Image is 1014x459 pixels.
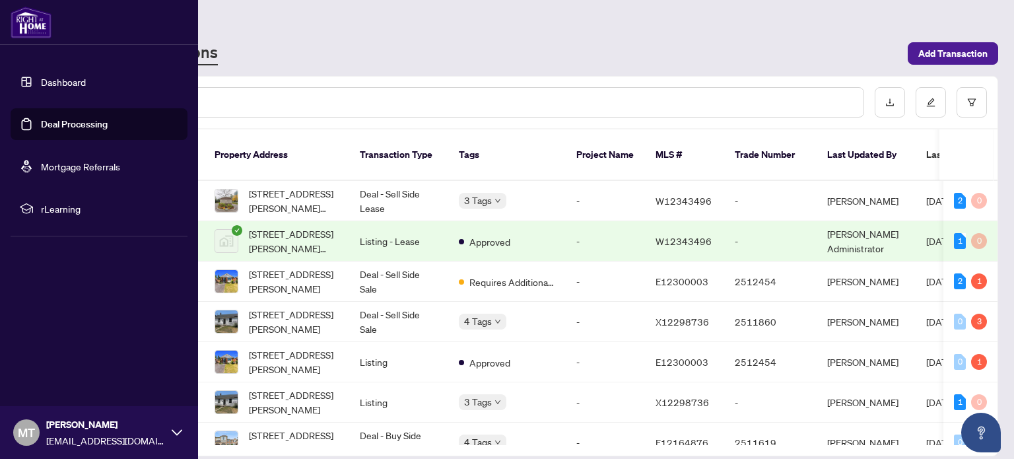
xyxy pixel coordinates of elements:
[926,147,1007,162] span: Last Modified Date
[954,273,966,289] div: 2
[971,314,987,330] div: 3
[918,43,988,64] span: Add Transaction
[249,307,339,336] span: [STREET_ADDRESS][PERSON_NAME]
[566,221,645,262] td: -
[215,310,238,333] img: thumbnail-img
[724,302,817,342] td: 2511860
[875,87,905,118] button: download
[18,423,35,442] span: MT
[926,195,955,207] span: [DATE]
[961,413,1001,452] button: Open asap
[971,394,987,410] div: 0
[954,314,966,330] div: 0
[448,129,566,181] th: Tags
[249,267,339,296] span: [STREET_ADDRESS][PERSON_NAME]
[469,355,510,370] span: Approved
[215,431,238,454] img: thumbnail-img
[817,129,916,181] th: Last Updated By
[464,193,492,208] span: 3 Tags
[464,314,492,329] span: 4 Tags
[494,399,501,406] span: down
[494,439,501,446] span: down
[724,342,817,382] td: 2512454
[249,347,339,376] span: [STREET_ADDRESS][PERSON_NAME]
[494,197,501,204] span: down
[926,437,955,448] span: [DATE]
[954,394,966,410] div: 1
[349,342,448,382] td: Listing
[656,235,712,247] span: W12343496
[249,388,339,417] span: [STREET_ADDRESS][PERSON_NAME]
[817,382,916,423] td: [PERSON_NAME]
[464,435,492,450] span: 4 Tags
[926,316,955,328] span: [DATE]
[41,118,108,130] a: Deal Processing
[817,181,916,221] td: [PERSON_NAME]
[566,262,645,302] td: -
[11,7,51,38] img: logo
[215,270,238,293] img: thumbnail-img
[954,435,966,450] div: 0
[954,193,966,209] div: 2
[204,129,349,181] th: Property Address
[971,193,987,209] div: 0
[349,302,448,342] td: Deal - Sell Side Sale
[249,186,339,215] span: [STREET_ADDRESS][PERSON_NAME][PERSON_NAME]
[215,391,238,413] img: thumbnail-img
[41,201,178,216] span: rLearning
[215,190,238,212] img: thumbnail-img
[645,129,724,181] th: MLS #
[349,221,448,262] td: Listing - Lease
[656,316,709,328] span: X12298736
[926,396,955,408] span: [DATE]
[971,354,987,370] div: 1
[954,354,966,370] div: 0
[724,262,817,302] td: 2512454
[926,356,955,368] span: [DATE]
[908,42,998,65] button: Add Transaction
[656,356,708,368] span: E12300003
[349,181,448,221] td: Deal - Sell Side Lease
[349,262,448,302] td: Deal - Sell Side Sale
[41,160,120,172] a: Mortgage Referrals
[926,98,935,107] span: edit
[957,87,987,118] button: filter
[656,195,712,207] span: W12343496
[494,318,501,325] span: down
[566,181,645,221] td: -
[885,98,895,107] span: download
[926,275,955,287] span: [DATE]
[566,382,645,423] td: -
[817,221,916,262] td: [PERSON_NAME] Administrator
[566,302,645,342] td: -
[46,433,165,448] span: [EMAIL_ADDRESS][DOMAIN_NAME]
[249,428,339,457] span: [STREET_ADDRESS][PERSON_NAME]
[469,275,555,289] span: Requires Additional Docs
[232,225,242,236] span: check-circle
[656,437,708,448] span: E12164876
[349,129,448,181] th: Transaction Type
[724,221,817,262] td: -
[724,181,817,221] td: -
[926,235,955,247] span: [DATE]
[954,233,966,249] div: 1
[724,129,817,181] th: Trade Number
[215,230,238,252] img: thumbnail-img
[724,382,817,423] td: -
[469,234,510,249] span: Approved
[656,275,708,287] span: E12300003
[971,273,987,289] div: 1
[41,76,86,88] a: Dashboard
[656,396,709,408] span: X12298736
[817,302,916,342] td: [PERSON_NAME]
[215,351,238,373] img: thumbnail-img
[249,227,339,256] span: [STREET_ADDRESS][PERSON_NAME][PERSON_NAME]
[46,417,165,432] span: [PERSON_NAME]
[566,129,645,181] th: Project Name
[464,394,492,409] span: 3 Tags
[817,342,916,382] td: [PERSON_NAME]
[566,342,645,382] td: -
[971,233,987,249] div: 0
[349,382,448,423] td: Listing
[916,87,946,118] button: edit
